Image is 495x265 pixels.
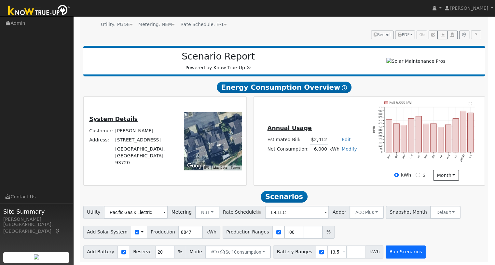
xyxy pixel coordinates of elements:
span: [PERSON_NAME] [450,6,488,11]
span: Reserve [130,245,156,258]
button: NBT [195,206,220,219]
rect: onclick="" [431,124,437,152]
img: retrieve [34,254,39,259]
td: kWh [328,144,340,154]
div: [PERSON_NAME] [3,216,70,223]
span: Mode [186,245,206,258]
text: Jan [417,154,421,159]
td: 6,000 [310,144,328,154]
label: kWh [401,172,411,179]
h2: Scenario Report [90,51,347,62]
button: Default [430,206,461,219]
u: Annual Usage [267,125,311,131]
button: +Self Consumption [205,245,271,258]
td: Address: [88,135,114,144]
span: Add Solar System [83,226,131,239]
text: Pull 6,000 kWh [390,101,414,104]
img: Know True-Up [5,4,73,18]
span: Adder [329,206,350,219]
u: System Details [89,116,138,122]
a: Open this area in Google Maps (opens a new window) [186,162,207,170]
td: Net Consumption: [266,144,310,154]
text: 200 [378,138,382,141]
img: Solar Maintenance Pros [386,58,445,65]
button: Login As [447,31,457,40]
text: Apr [439,154,443,159]
text: 400 [378,125,382,128]
td: Customer: [88,126,114,135]
button: Keyboard shortcuts [204,166,209,170]
div: Utility: PG&E [101,21,133,28]
text: 150 [378,141,382,144]
rect: onclick="" [386,119,392,152]
td: [STREET_ADDRESS] [114,135,175,144]
a: Modify [342,146,357,152]
span: Battery Ranges [273,245,316,258]
text: Mar [432,154,436,159]
a: Map [55,229,61,234]
td: [GEOGRAPHIC_DATA], [GEOGRAPHIC_DATA] 93720 [114,144,175,167]
text: Sep [387,154,391,159]
td: [PERSON_NAME] [114,126,175,135]
a: Edit [342,137,351,142]
span: Rate Schedule [219,206,265,219]
button: ACC Plus [350,206,384,219]
span: % [174,245,186,258]
span: Site Summary [3,207,70,216]
input: Select a Rate Schedule [265,206,329,219]
text: 100 [378,144,382,147]
span: kWh [202,226,220,239]
rect: onclick="" [416,116,422,152]
label: $ [422,172,425,179]
a: Help Link [471,31,481,40]
text: Nov [402,154,406,159]
text: 500 [378,119,382,122]
text: 250 [378,135,382,138]
rect: onclick="" [408,118,414,152]
button: Recent [371,31,394,40]
button: Map Data [213,166,227,170]
span: Energy Consumption Overview [217,82,351,93]
rect: onclick="" [423,124,429,152]
text: [DATE] [460,154,466,162]
span: Utility [83,206,104,219]
text: Feb [424,154,428,159]
rect: onclick="" [401,125,407,152]
span: kWh [366,245,383,258]
span: Production Ranges [223,226,273,239]
text: 50 [380,148,382,151]
rect: onclick="" [393,124,399,152]
div: Powered by Know True-Up ® [87,51,350,71]
rect: onclick="" [453,118,459,152]
button: Edit User [429,31,438,40]
input: Select a Utility [104,206,168,219]
rect: onclick="" [438,127,444,152]
text: 700 [378,106,382,109]
text:  [469,102,473,106]
span: Add Battery [83,245,118,258]
span: Production [147,226,179,239]
text: kWh [373,126,376,133]
text: Dec [409,154,414,159]
span: PDF [398,33,409,37]
text: 450 [378,122,382,125]
text: 600 [378,113,382,115]
rect: onclick="" [446,125,451,152]
span: Scenarios [261,191,307,203]
span: Snapshot Month [386,206,431,219]
text: Aug [469,154,473,159]
span: Metering [168,206,196,219]
text: 350 [378,128,382,131]
button: PDF [395,31,415,40]
img: Google [186,162,207,170]
button: Run Scenarios [386,245,426,258]
button: Multi-Series Graph [437,31,447,40]
td: Estimated Bill: [266,135,310,145]
text: 300 [378,132,382,135]
input: $ [416,173,420,177]
button: month [433,170,459,181]
text: Jun [454,154,458,159]
a: Terms (opens in new tab) [231,166,240,169]
i: Show Help [342,85,347,90]
text: 0 [381,151,382,153]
